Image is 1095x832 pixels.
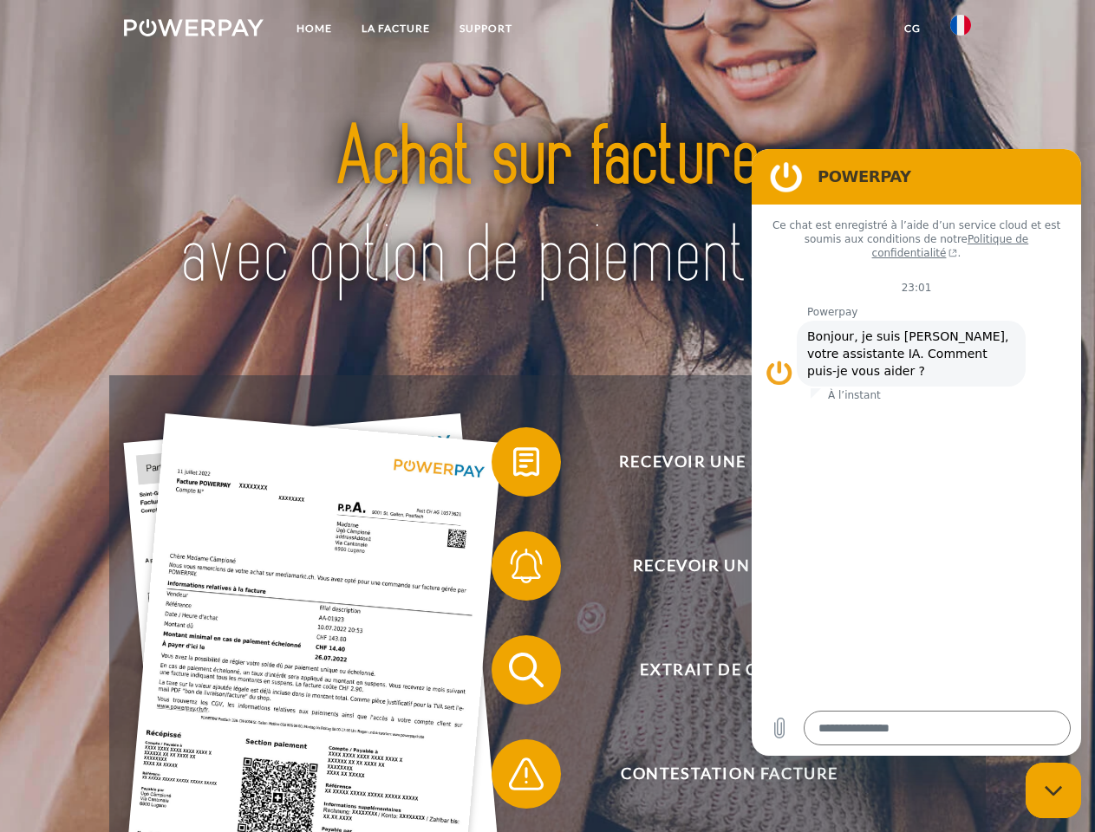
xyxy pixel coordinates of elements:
[492,635,942,705] button: Extrait de compte
[166,83,929,332] img: title-powerpay_fr.svg
[950,15,971,36] img: fr
[505,544,548,588] img: qb_bell.svg
[492,531,942,601] button: Recevoir un rappel?
[124,19,264,36] img: logo-powerpay-white.svg
[1026,763,1081,818] iframe: Bouton de lancement de la fenêtre de messagerie, conversation en cours
[505,648,548,692] img: qb_search.svg
[492,427,942,497] button: Recevoir une facture ?
[505,440,548,484] img: qb_bill.svg
[517,739,942,809] span: Contestation Facture
[517,531,942,601] span: Recevoir un rappel?
[445,13,527,44] a: Support
[517,635,942,705] span: Extrait de compte
[347,13,445,44] a: LA FACTURE
[752,149,1081,756] iframe: Fenêtre de messagerie
[505,752,548,796] img: qb_warning.svg
[282,13,347,44] a: Home
[492,739,942,809] button: Contestation Facture
[517,427,942,497] span: Recevoir une facture ?
[890,13,935,44] a: CG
